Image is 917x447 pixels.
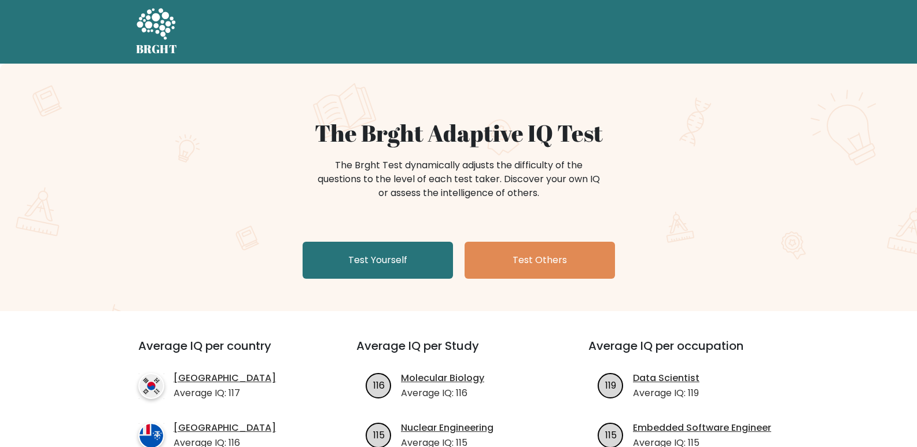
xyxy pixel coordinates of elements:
[174,421,276,435] a: [GEOGRAPHIC_DATA]
[401,386,484,400] p: Average IQ: 116
[633,371,699,385] a: Data Scientist
[314,158,603,200] div: The Brght Test dynamically adjusts the difficulty of the questions to the level of each test take...
[605,428,617,441] text: 115
[605,378,616,391] text: 119
[174,371,276,385] a: [GEOGRAPHIC_DATA]
[373,378,385,391] text: 116
[465,242,615,279] a: Test Others
[633,386,699,400] p: Average IQ: 119
[138,373,164,399] img: country
[303,242,453,279] a: Test Yourself
[373,428,385,441] text: 115
[356,339,561,367] h3: Average IQ per Study
[588,339,793,367] h3: Average IQ per occupation
[633,421,771,435] a: Embedded Software Engineer
[174,386,276,400] p: Average IQ: 117
[401,371,484,385] a: Molecular Biology
[138,339,315,367] h3: Average IQ per country
[136,42,178,56] h5: BRGHT
[136,5,178,59] a: BRGHT
[176,119,741,147] h1: The Brght Adaptive IQ Test
[401,421,494,435] a: Nuclear Engineering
